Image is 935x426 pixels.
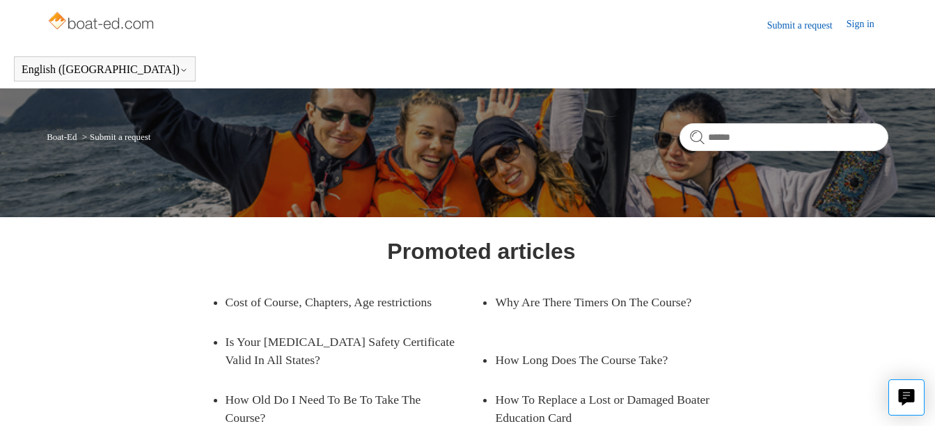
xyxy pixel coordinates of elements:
a: Submit a request [767,18,847,33]
a: Why Are There Timers On The Course? [495,283,730,322]
a: Boat-Ed [47,132,77,142]
button: English ([GEOGRAPHIC_DATA]) [22,63,188,76]
li: Boat-Ed [47,132,79,142]
a: Is Your [MEDICAL_DATA] Safety Certificate Valid In All States? [226,322,482,380]
img: Boat-Ed Help Center home page [47,8,157,36]
a: Sign in [847,17,888,33]
a: How Long Does The Course Take? [495,340,730,379]
li: Submit a request [79,132,151,142]
a: Cost of Course, Chapters, Age restrictions [226,283,461,322]
button: Live chat [888,379,925,416]
input: Search [679,123,888,151]
h1: Promoted articles [387,235,575,268]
